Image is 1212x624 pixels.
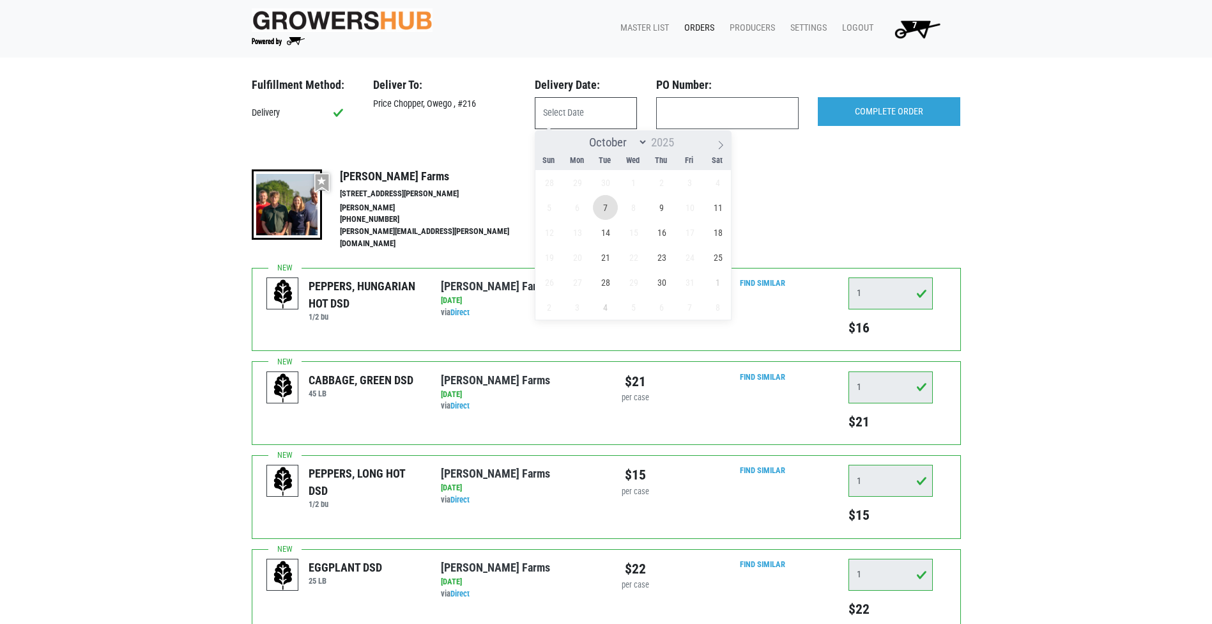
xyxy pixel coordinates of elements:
span: October 25, 2025 [705,245,730,270]
a: [PERSON_NAME] Farms [441,279,550,293]
h4: [PERSON_NAME] Farms [340,169,537,183]
span: September 30, 2025 [593,170,618,195]
span: October 28, 2025 [593,270,618,295]
span: October 20, 2025 [565,245,590,270]
span: October 21, 2025 [593,245,618,270]
h5: $21 [848,414,933,430]
img: Powered by Big Wheelbarrow [252,37,305,46]
a: 7 [878,16,951,42]
div: EGGPLANT DSD [309,559,382,576]
span: October 17, 2025 [677,220,702,245]
div: via [441,307,596,319]
a: Find Similar [740,465,785,475]
div: CABBAGE, GREEN DSD [309,371,413,389]
span: October 2, 2025 [649,170,674,195]
a: Producers [719,16,780,40]
div: $15 [616,465,655,485]
span: November 3, 2025 [565,295,590,320]
span: October 31, 2025 [677,270,702,295]
span: November 5, 2025 [621,295,646,320]
h3: Deliver To: [373,78,516,92]
span: October 1, 2025 [621,170,646,195]
div: $22 [616,559,655,579]
span: October 11, 2025 [705,195,730,220]
span: October 7, 2025 [593,195,618,220]
span: October 8, 2025 [621,195,646,220]
div: $21 [616,371,655,392]
a: Settings [780,16,832,40]
span: October 5, 2025 [537,195,562,220]
span: October 30, 2025 [649,270,674,295]
span: Fri [675,157,703,165]
div: via [441,588,596,600]
img: thumbnail-8a08f3346781c529aa742b86dead986c.jpg [252,169,322,240]
span: Wed [619,157,647,165]
span: Sat [703,157,732,165]
div: PEPPERS, LONG HOT DSD [309,465,422,499]
div: [DATE] [441,295,596,307]
select: Month [584,134,648,150]
a: Logout [832,16,878,40]
div: Price Chopper, Owego , #216 [364,97,525,111]
h5: $22 [848,601,933,618]
span: October 24, 2025 [677,245,702,270]
div: [DATE] [441,576,596,588]
span: October 3, 2025 [677,170,702,195]
h6: 45 LB [309,389,413,398]
a: Find Similar [740,278,785,288]
span: October 23, 2025 [649,245,674,270]
span: October 4, 2025 [705,170,730,195]
h3: PO Number: [656,78,799,92]
h3: Fulfillment Method: [252,78,354,92]
div: per case [616,486,655,498]
a: Direct [450,589,470,598]
span: September 29, 2025 [565,170,590,195]
span: November 6, 2025 [649,295,674,320]
span: Mon [563,157,591,165]
span: October 10, 2025 [677,195,702,220]
span: October 6, 2025 [565,195,590,220]
img: placeholder-variety-43d6402dacf2d531de610a020419775a.svg [267,465,299,497]
input: Qty [848,371,933,403]
span: October 19, 2025 [537,245,562,270]
li: [PERSON_NAME][EMAIL_ADDRESS][PERSON_NAME][DOMAIN_NAME] [340,226,537,250]
span: October 29, 2025 [621,270,646,295]
h6: 1/2 bu [309,499,422,509]
span: October 14, 2025 [593,220,618,245]
h5: $16 [848,320,933,336]
span: November 8, 2025 [705,295,730,320]
input: Select Date [535,97,637,129]
a: Find Similar [740,372,785,382]
h3: Delivery Date: [535,78,637,92]
img: placeholder-variety-43d6402dacf2d531de610a020419775a.svg [267,278,299,310]
img: original-fc7597fdc6adbb9d0e2ae620e786d1a2.jpg [252,8,433,32]
li: [PHONE_NUMBER] [340,214,537,226]
span: October 26, 2025 [537,270,562,295]
span: November 2, 2025 [537,295,562,320]
a: Orders [674,16,719,40]
input: Qty [848,277,933,309]
input: COMPLETE ORDER [818,97,960,127]
img: placeholder-variety-43d6402dacf2d531de610a020419775a.svg [267,372,299,404]
span: October 22, 2025 [621,245,646,270]
div: per case [616,579,655,591]
h5: $15 [848,507,933,524]
span: October 13, 2025 [565,220,590,245]
span: October 12, 2025 [537,220,562,245]
span: October 18, 2025 [705,220,730,245]
a: Master List [610,16,674,40]
img: Cart [889,16,946,42]
a: [PERSON_NAME] Farms [441,373,550,387]
span: Thu [647,157,675,165]
div: via [441,400,596,412]
h6: 25 LB [309,576,382,586]
span: November 7, 2025 [677,295,702,320]
a: Direct [450,495,470,504]
span: 7 [912,20,917,31]
span: October 16, 2025 [649,220,674,245]
a: Find Similar [740,559,785,569]
a: [PERSON_NAME] Farms [441,467,550,480]
img: placeholder-variety-43d6402dacf2d531de610a020419775a.svg [267,559,299,591]
span: Sun [535,157,563,165]
span: October 9, 2025 [649,195,674,220]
